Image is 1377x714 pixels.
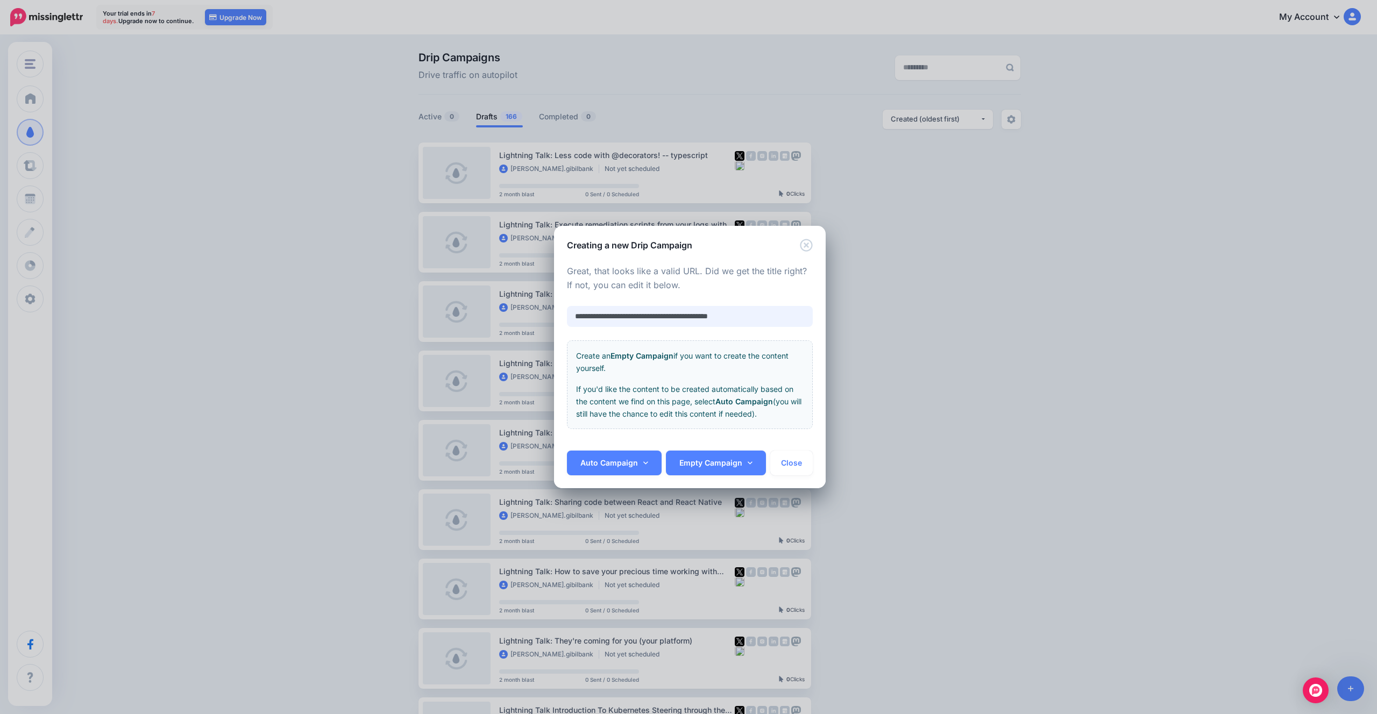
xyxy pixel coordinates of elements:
[567,451,662,475] a: Auto Campaign
[611,351,673,360] b: Empty Campaign
[800,239,813,252] button: Close
[715,397,773,406] b: Auto Campaign
[1303,677,1329,703] div: Open Intercom Messenger
[576,383,804,420] p: If you'd like the content to be created automatically based on the content we find on this page, ...
[576,349,804,374] p: Create an if you want to create the content yourself.
[770,451,813,475] button: Close
[567,265,813,292] p: Great, that looks like a valid URL. Did we get the title right? If not, you can edit it below.
[666,451,766,475] a: Empty Campaign
[567,239,692,252] h5: Creating a new Drip Campaign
